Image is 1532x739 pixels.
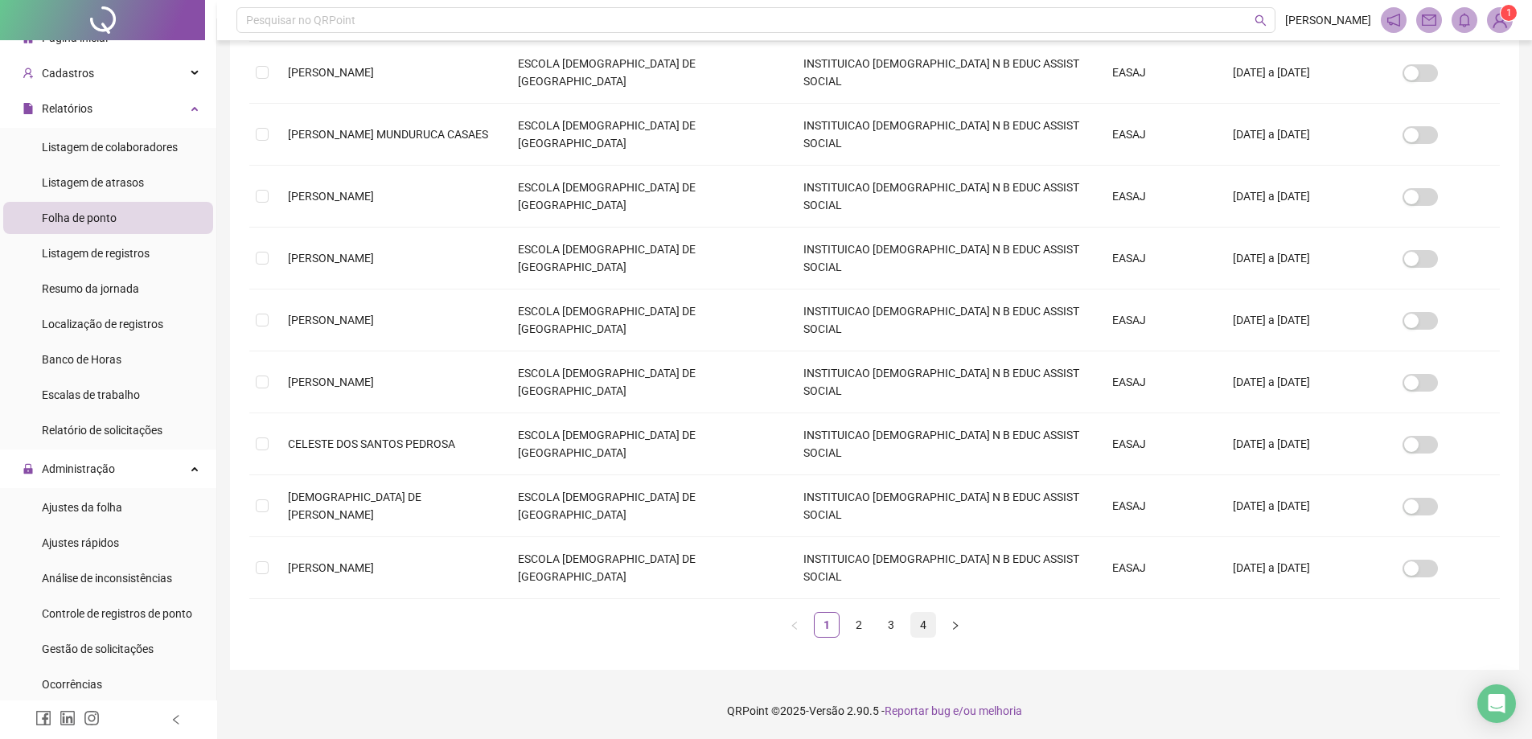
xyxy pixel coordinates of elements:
[1220,104,1341,166] td: [DATE] a [DATE]
[1220,289,1341,351] td: [DATE] a [DATE]
[1457,13,1472,27] span: bell
[42,67,94,80] span: Cadastros
[847,613,871,637] a: 2
[42,282,139,295] span: Resumo da jornada
[1099,413,1219,475] td: EASAJ
[505,413,791,475] td: ESCOLA [DEMOGRAPHIC_DATA] DE [GEOGRAPHIC_DATA]
[943,612,968,638] button: right
[791,289,1099,351] td: INSTITUICAO [DEMOGRAPHIC_DATA] N B EDUC ASSIST SOCIAL
[910,612,936,638] li: 4
[1099,289,1219,351] td: EASAJ
[288,190,374,203] span: [PERSON_NAME]
[1099,537,1219,599] td: EASAJ
[288,376,374,388] span: [PERSON_NAME]
[791,475,1099,537] td: INSTITUICAO [DEMOGRAPHIC_DATA] N B EDUC ASSIST SOCIAL
[288,314,374,326] span: [PERSON_NAME]
[42,643,154,655] span: Gestão de solicitações
[42,536,119,549] span: Ajustes rápidos
[809,704,844,717] span: Versão
[878,612,904,638] li: 3
[42,462,115,475] span: Administração
[1488,8,1512,32] img: 49185
[42,607,192,620] span: Controle de registros de ponto
[782,612,807,638] li: Página anterior
[846,612,872,638] li: 2
[42,247,150,260] span: Listagem de registros
[42,353,121,366] span: Banco de Horas
[814,612,840,638] li: 1
[1099,104,1219,166] td: EASAJ
[1220,351,1341,413] td: [DATE] a [DATE]
[42,318,163,330] span: Localização de registros
[943,612,968,638] li: Próxima página
[1422,13,1436,27] span: mail
[42,572,172,585] span: Análise de inconsistências
[505,228,791,289] td: ESCOLA [DEMOGRAPHIC_DATA] DE [GEOGRAPHIC_DATA]
[1220,228,1341,289] td: [DATE] a [DATE]
[170,714,182,725] span: left
[84,710,100,726] span: instagram
[42,424,162,437] span: Relatório de solicitações
[42,102,92,115] span: Relatórios
[1386,13,1401,27] span: notification
[42,141,178,154] span: Listagem de colaboradores
[885,704,1022,717] span: Reportar bug e/ou melhoria
[1220,413,1341,475] td: [DATE] a [DATE]
[42,176,144,189] span: Listagem de atrasos
[505,166,791,228] td: ESCOLA [DEMOGRAPHIC_DATA] DE [GEOGRAPHIC_DATA]
[782,612,807,638] button: left
[505,289,791,351] td: ESCOLA [DEMOGRAPHIC_DATA] DE [GEOGRAPHIC_DATA]
[42,388,140,401] span: Escalas de trabalho
[951,621,960,630] span: right
[42,678,102,691] span: Ocorrências
[505,475,791,537] td: ESCOLA [DEMOGRAPHIC_DATA] DE [GEOGRAPHIC_DATA]
[1099,166,1219,228] td: EASAJ
[815,613,839,637] a: 1
[1255,14,1267,27] span: search
[1099,228,1219,289] td: EASAJ
[505,42,791,104] td: ESCOLA [DEMOGRAPHIC_DATA] DE [GEOGRAPHIC_DATA]
[505,351,791,413] td: ESCOLA [DEMOGRAPHIC_DATA] DE [GEOGRAPHIC_DATA]
[23,463,34,474] span: lock
[791,166,1099,228] td: INSTITUICAO [DEMOGRAPHIC_DATA] N B EDUC ASSIST SOCIAL
[42,211,117,224] span: Folha de ponto
[911,613,935,637] a: 4
[1285,11,1371,29] span: [PERSON_NAME]
[505,104,791,166] td: ESCOLA [DEMOGRAPHIC_DATA] DE [GEOGRAPHIC_DATA]
[1099,475,1219,537] td: EASAJ
[1099,42,1219,104] td: EASAJ
[791,228,1099,289] td: INSTITUICAO [DEMOGRAPHIC_DATA] N B EDUC ASSIST SOCIAL
[791,104,1099,166] td: INSTITUICAO [DEMOGRAPHIC_DATA] N B EDUC ASSIST SOCIAL
[791,42,1099,104] td: INSTITUICAO [DEMOGRAPHIC_DATA] N B EDUC ASSIST SOCIAL
[23,68,34,79] span: user-add
[1220,537,1341,599] td: [DATE] a [DATE]
[505,537,791,599] td: ESCOLA [DEMOGRAPHIC_DATA] DE [GEOGRAPHIC_DATA]
[217,683,1532,739] footer: QRPoint © 2025 - 2.90.5 -
[35,710,51,726] span: facebook
[791,351,1099,413] td: INSTITUICAO [DEMOGRAPHIC_DATA] N B EDUC ASSIST SOCIAL
[1099,351,1219,413] td: EASAJ
[60,710,76,726] span: linkedin
[288,128,488,141] span: [PERSON_NAME] MUNDURUCA CASAES
[790,621,799,630] span: left
[1506,7,1512,18] span: 1
[288,66,374,79] span: [PERSON_NAME]
[791,537,1099,599] td: INSTITUICAO [DEMOGRAPHIC_DATA] N B EDUC ASSIST SOCIAL
[791,413,1099,475] td: INSTITUICAO [DEMOGRAPHIC_DATA] N B EDUC ASSIST SOCIAL
[879,613,903,637] a: 3
[42,501,122,514] span: Ajustes da folha
[288,491,421,521] span: [DEMOGRAPHIC_DATA] DE [PERSON_NAME]
[288,437,455,450] span: CELESTE DOS SANTOS PEDROSA
[1220,166,1341,228] td: [DATE] a [DATE]
[23,103,34,114] span: file
[288,252,374,265] span: [PERSON_NAME]
[1477,684,1516,723] div: Open Intercom Messenger
[288,561,374,574] span: [PERSON_NAME]
[1220,475,1341,537] td: [DATE] a [DATE]
[1501,5,1517,21] sup: Atualize o seu contato no menu Meus Dados
[1220,42,1341,104] td: [DATE] a [DATE]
